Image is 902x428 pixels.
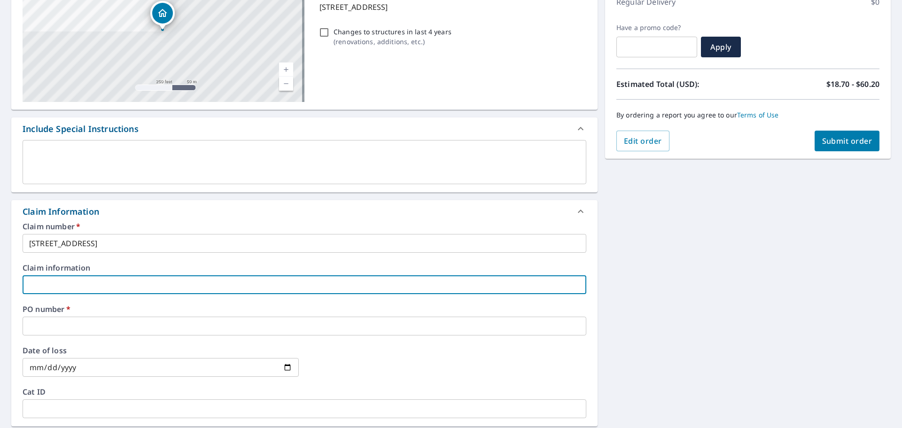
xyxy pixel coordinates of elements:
label: Have a promo code? [616,23,697,32]
label: Date of loss [23,347,299,354]
div: Claim Information [11,200,598,223]
label: Cat ID [23,388,586,396]
label: Claim information [23,264,586,272]
p: $18.70 - $60.20 [826,78,879,90]
a: Terms of Use [737,110,779,119]
span: Apply [708,42,733,52]
div: Claim Information [23,205,99,218]
div: Include Special Instructions [11,117,598,140]
a: Current Level 17, Zoom Out [279,77,293,91]
a: Current Level 17, Zoom In [279,62,293,77]
div: Dropped pin, building 1, Residential property, 1210 W Tyson St Chandler, AZ 85224 [150,1,175,30]
p: [STREET_ADDRESS] [319,1,583,13]
label: PO number [23,305,586,313]
p: By ordering a report you agree to our [616,111,879,119]
span: Submit order [822,136,872,146]
p: Estimated Total (USD): [616,78,748,90]
button: Edit order [616,131,669,151]
p: Changes to structures in last 4 years [334,27,451,37]
p: ( renovations, additions, etc. ) [334,37,451,47]
button: Apply [701,37,741,57]
button: Submit order [815,131,880,151]
label: Claim number [23,223,586,230]
div: Include Special Instructions [23,123,139,135]
span: Edit order [624,136,662,146]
